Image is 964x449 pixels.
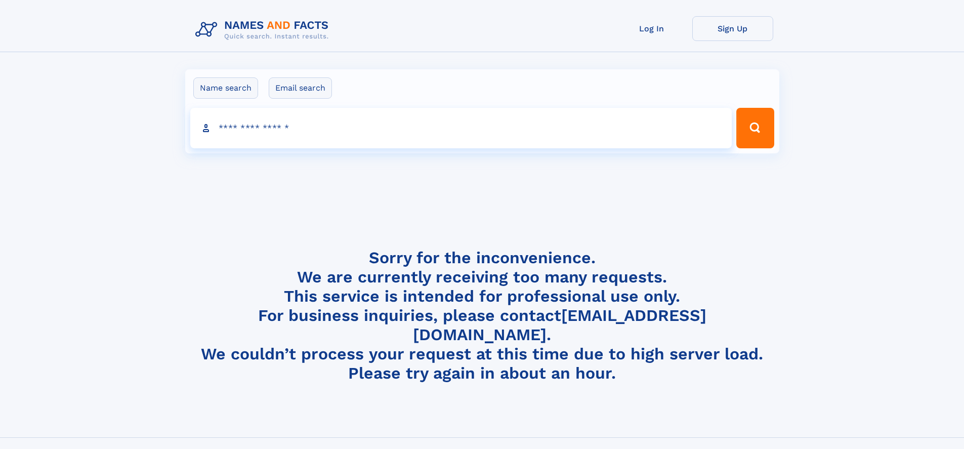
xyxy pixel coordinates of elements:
[736,108,774,148] button: Search Button
[269,77,332,99] label: Email search
[413,306,706,344] a: [EMAIL_ADDRESS][DOMAIN_NAME]
[190,108,732,148] input: search input
[193,77,258,99] label: Name search
[611,16,692,41] a: Log In
[191,16,337,44] img: Logo Names and Facts
[191,248,773,383] h4: Sorry for the inconvenience. We are currently receiving too many requests. This service is intend...
[692,16,773,41] a: Sign Up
